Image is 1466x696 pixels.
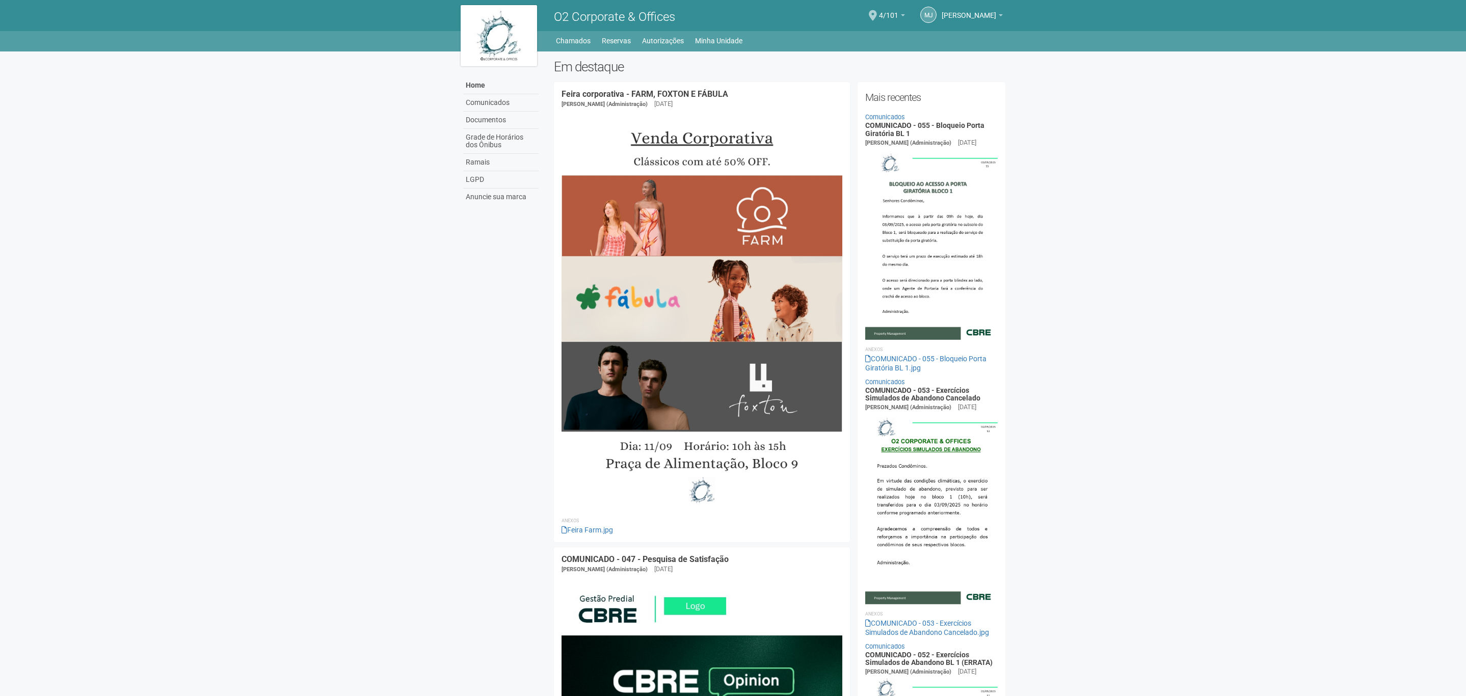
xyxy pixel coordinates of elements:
li: Anexos [865,345,998,354]
img: Feira%20Farm.jpg [562,114,842,511]
a: COMUNICADO - 052 - Exercícios Simulados de Abandono BL 1 (ERRATA) [865,651,993,666]
span: [PERSON_NAME] (Administração) [562,566,648,573]
div: [DATE] [958,138,976,147]
div: [DATE] [654,99,673,109]
span: [PERSON_NAME] (Administração) [865,140,951,146]
a: 4/101 [879,13,905,21]
a: Home [463,77,539,94]
span: [PERSON_NAME] (Administração) [562,101,648,108]
a: COMUNICADO - 055 - Bloqueio Porta Giratória BL 1 [865,121,984,137]
a: Chamados [556,34,591,48]
img: COMUNICADO%20-%20053%20-%20Exerc%C3%ADcios%20Simulados%20de%20Abandono%20Cancelado.jpg [865,412,998,604]
a: Grade de Horários dos Ônibus [463,129,539,154]
a: COMUNICADO - 047 - Pesquisa de Satisfação [562,554,729,564]
a: Ramais [463,154,539,171]
a: COMUNICADO - 053 - Exercícios Simulados de Abandono Cancelado.jpg [865,619,989,636]
a: Autorizações [642,34,684,48]
a: Anuncie sua marca [463,189,539,205]
h2: Mais recentes [865,90,998,105]
a: Minha Unidade [695,34,742,48]
a: Comunicados [865,643,905,650]
span: [PERSON_NAME] (Administração) [865,404,951,411]
a: Feira Farm.jpg [562,526,613,534]
a: Documentos [463,112,539,129]
a: COMUNICADO - 055 - Bloqueio Porta Giratória BL 1.jpg [865,355,987,372]
div: [DATE] [958,667,976,676]
span: O2 Corporate & Offices [554,10,675,24]
span: Marcelle Junqueiro [942,2,996,19]
div: [DATE] [654,565,673,574]
a: LGPD [463,171,539,189]
a: Comunicados [865,378,905,386]
a: Comunicados [463,94,539,112]
li: Anexos [865,609,998,619]
a: MJ [920,7,937,23]
a: [PERSON_NAME] [942,13,1003,21]
a: Reservas [602,34,631,48]
h2: Em destaque [554,59,1006,74]
a: Feira corporativa - FARM, FOXTON E FÁBULA [562,89,728,99]
span: 4/101 [879,2,898,19]
a: Comunicados [865,113,905,121]
img: logo.jpg [461,5,537,66]
img: COMUNICADO%20-%20055%20-%20Bloqueio%20Porta%20Girat%C3%B3ria%20BL%201.jpg [865,148,998,339]
span: [PERSON_NAME] (Administração) [865,668,951,675]
a: COMUNICADO - 053 - Exercícios Simulados de Abandono Cancelado [865,386,980,402]
li: Anexos [562,516,842,525]
div: [DATE] [958,403,976,412]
